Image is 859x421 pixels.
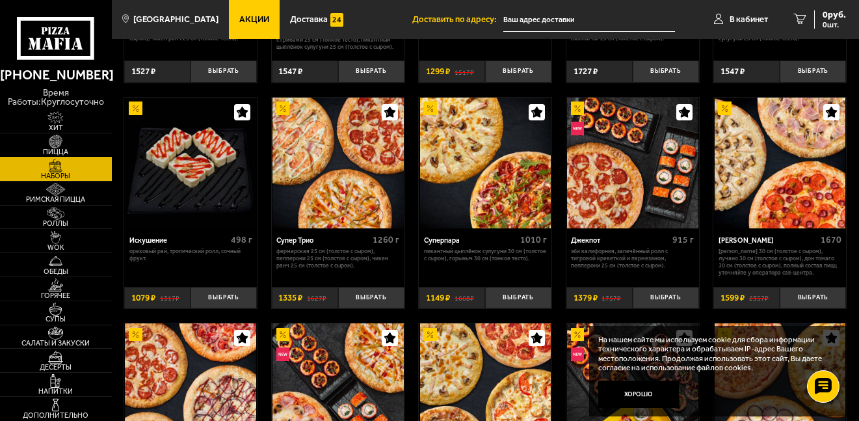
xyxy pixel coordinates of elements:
[330,13,344,27] img: 15daf4d41897b9f0e9f617042186c801.svg
[455,67,474,76] s: 1517 ₽
[276,236,369,245] div: Супер Трио
[720,67,745,76] span: 1547 ₽
[125,98,256,229] img: Искушение
[503,8,675,32] input: Ваш адрес доставки
[276,328,290,342] img: Акционный
[780,287,846,309] button: Выбрать
[272,98,404,229] img: Супер Трио
[272,98,404,229] a: АкционныйСупер Трио
[566,98,699,229] a: АкционныйНовинкаДжекпот
[571,347,585,361] img: Новинка
[276,347,290,361] img: Новинка
[455,293,474,303] s: 1668 ₽
[231,234,252,245] span: 498 г
[129,102,142,115] img: Акционный
[720,293,745,303] span: 1599 ₽
[426,293,450,303] span: 1149 ₽
[276,29,399,51] p: Прошутто Фунги 25 см (тонкое тесто), Мясная с грибами 25 см (тонкое тесто), Пикантный цыплёнок су...
[719,236,817,245] div: [PERSON_NAME]
[423,328,437,342] img: Акционный
[571,122,585,135] img: Новинка
[426,67,450,76] span: 1299 ₽
[719,248,841,277] p: [PERSON_NAME] 30 см (толстое с сыром), Лучано 30 см (толстое с сыром), Дон Томаго 30 см (толстое ...
[160,293,179,303] s: 1317 ₽
[276,248,399,269] p: Фермерская 25 см (толстое с сыром), Пепперони 25 см (толстое с сыром), Чикен Ранч 25 см (толстое ...
[601,293,621,303] s: 1757 ₽
[520,234,547,245] span: 1010 г
[131,293,155,303] span: 1079 ₽
[307,293,326,303] s: 1627 ₽
[239,15,269,23] span: Акции
[718,102,732,115] img: Акционный
[571,236,669,245] div: Джекпот
[129,248,252,262] p: Ореховый рай, Тропический ролл, Сочный фрукт.
[278,67,302,76] span: 1547 ₽
[131,67,155,76] span: 1527 ₽
[129,328,142,342] img: Акционный
[571,102,585,115] img: Акционный
[276,102,290,115] img: Акционный
[633,61,699,83] button: Выбрать
[823,21,846,29] span: 0 шт.
[713,98,846,229] a: АкционныйХет Трик
[129,236,228,245] div: Искушение
[290,15,328,23] span: Доставка
[574,67,598,76] span: 1727 ₽
[485,61,551,83] button: Выбрать
[574,293,598,303] span: 1379 ₽
[412,15,503,23] span: Доставить по адресу:
[124,98,257,229] a: АкционныйИскушение
[485,287,551,309] button: Выбрать
[420,98,551,229] img: Суперпара
[373,234,399,245] span: 1260 г
[749,293,769,303] s: 2357 ₽
[424,248,547,262] p: Пикантный цыплёнок сулугуни 30 см (толстое с сыром), Горыныч 30 см (тонкое тесто).
[567,98,698,229] img: Джекпот
[598,335,830,372] p: На нашем сайте мы используем cookie для сбора информации технического характера и обрабатываем IP...
[191,61,257,83] button: Выбрать
[424,236,517,245] div: Суперпара
[633,287,699,309] button: Выбрать
[823,10,846,20] span: 0 руб.
[780,61,846,83] button: Выбрать
[598,381,679,407] button: Хорошо
[338,287,404,309] button: Выбрать
[278,293,302,303] span: 1335 ₽
[821,234,841,245] span: 1670
[571,328,585,342] img: Акционный
[191,287,257,309] button: Выбрать
[730,15,768,23] span: В кабинет
[672,234,694,245] span: 915 г
[133,15,218,23] span: [GEOGRAPHIC_DATA]
[423,102,437,115] img: Акционный
[715,98,846,229] img: Хет Трик
[338,61,404,83] button: Выбрать
[571,248,694,269] p: Эби Калифорния, Запечённый ролл с тигровой креветкой и пармезаном, Пепперони 25 см (толстое с сыр...
[419,98,551,229] a: АкционныйСуперпара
